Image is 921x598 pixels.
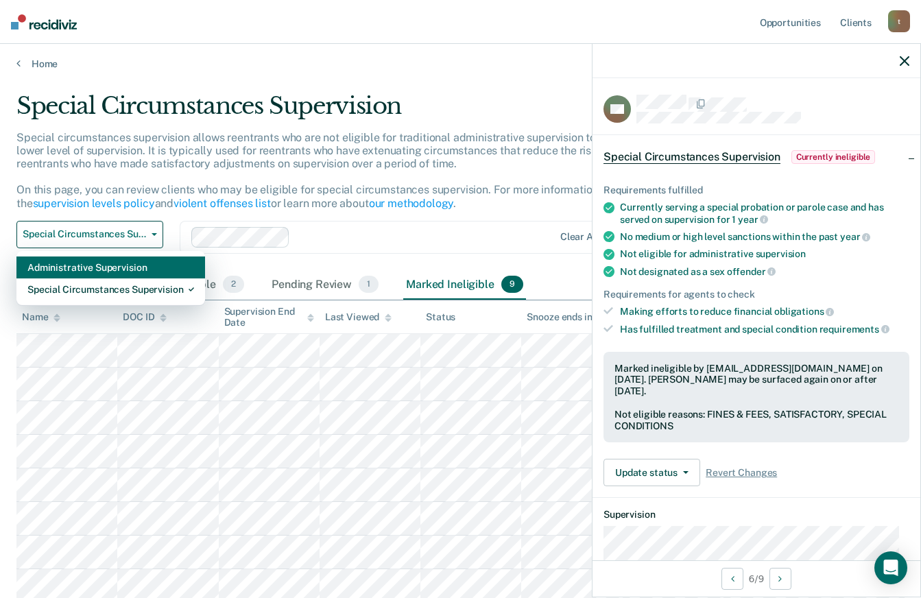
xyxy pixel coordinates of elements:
div: t [888,10,910,32]
p: Special circumstances supervision allows reentrants who are not eligible for traditional administ... [16,131,690,210]
button: Next Opportunity [769,568,791,590]
div: Name [22,311,60,323]
span: Currently ineligible [791,150,876,164]
img: Recidiviz [11,14,77,29]
span: offender [727,266,776,277]
a: violent offenses list [174,197,271,210]
span: year [738,214,768,225]
div: Special Circumstances Supervision [16,92,707,131]
div: Last Viewed [325,311,392,323]
a: supervision levels policy [33,197,155,210]
div: Making efforts to reduce financial [620,305,909,318]
div: No medium or high level sanctions within the past [620,230,909,243]
button: Update status [603,459,700,486]
div: Special Circumstances Supervision [27,278,194,300]
div: Not eligible for administrative [620,248,909,260]
div: Not eligible reasons: FINES & FEES, SATISFACTORY, SPECIAL CONDITIONS [614,409,898,432]
div: Pending Review [269,270,381,300]
div: Currently serving a special probation or parole case and has served on supervision for 1 [620,202,909,225]
span: obligations [774,306,834,317]
dt: Supervision [603,509,909,521]
div: 6 / 9 [593,560,920,597]
span: Special Circumstances Supervision [23,228,146,240]
div: Requirements fulfilled [603,184,909,196]
div: Marked Ineligible [403,270,526,300]
div: Marked ineligible by [EMAIL_ADDRESS][DOMAIN_NAME] on [DATE]. [PERSON_NAME] may be surfaced again ... [614,363,898,397]
a: our methodology [369,197,454,210]
span: Revert Changes [706,467,777,479]
div: Has fulfilled treatment and special condition [620,323,909,335]
div: Not designated as a sex [620,265,909,278]
div: Requirements for agents to check [603,289,909,300]
button: Previous Opportunity [721,568,743,590]
div: Special Circumstances SupervisionCurrently ineligible [593,135,920,179]
div: Supervision End Date [224,306,314,329]
span: supervision [756,248,806,259]
div: Status [426,311,455,323]
span: 2 [223,276,244,294]
div: DOC ID [123,311,167,323]
div: Clear agents [560,231,619,243]
span: requirements [820,324,889,335]
span: 1 [359,276,379,294]
span: year [840,231,870,242]
div: Open Intercom Messenger [874,551,907,584]
span: 9 [501,276,523,294]
span: Special Circumstances Supervision [603,150,780,164]
div: Administrative Supervision [27,256,194,278]
div: Snooze ends in [527,311,604,323]
a: Home [16,58,905,70]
